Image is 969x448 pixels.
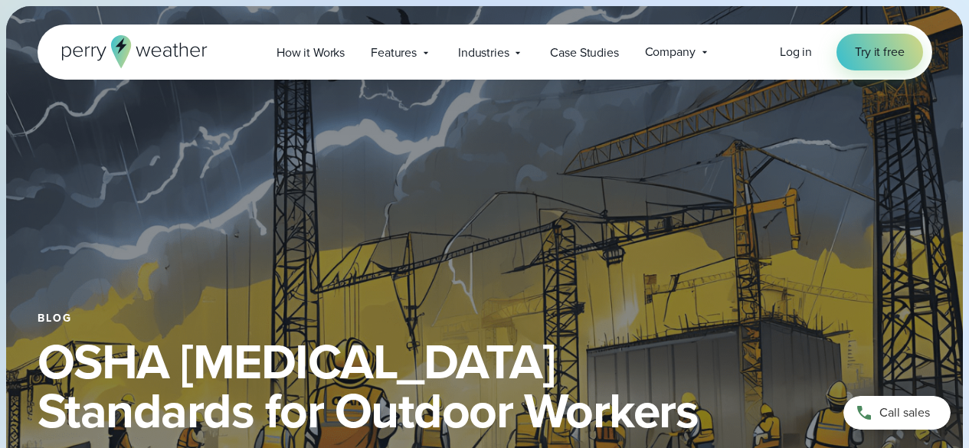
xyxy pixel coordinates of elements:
[780,43,812,61] a: Log in
[537,37,631,68] a: Case Studies
[277,44,345,62] span: How it Works
[38,312,932,325] div: Blog
[879,404,930,422] span: Call sales
[264,37,358,68] a: How it Works
[38,337,932,435] h1: OSHA [MEDICAL_DATA] Standards for Outdoor Workers
[371,44,417,62] span: Features
[855,43,904,61] span: Try it free
[550,44,618,62] span: Case Studies
[645,43,696,61] span: Company
[843,396,951,430] a: Call sales
[458,44,509,62] span: Industries
[836,34,922,70] a: Try it free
